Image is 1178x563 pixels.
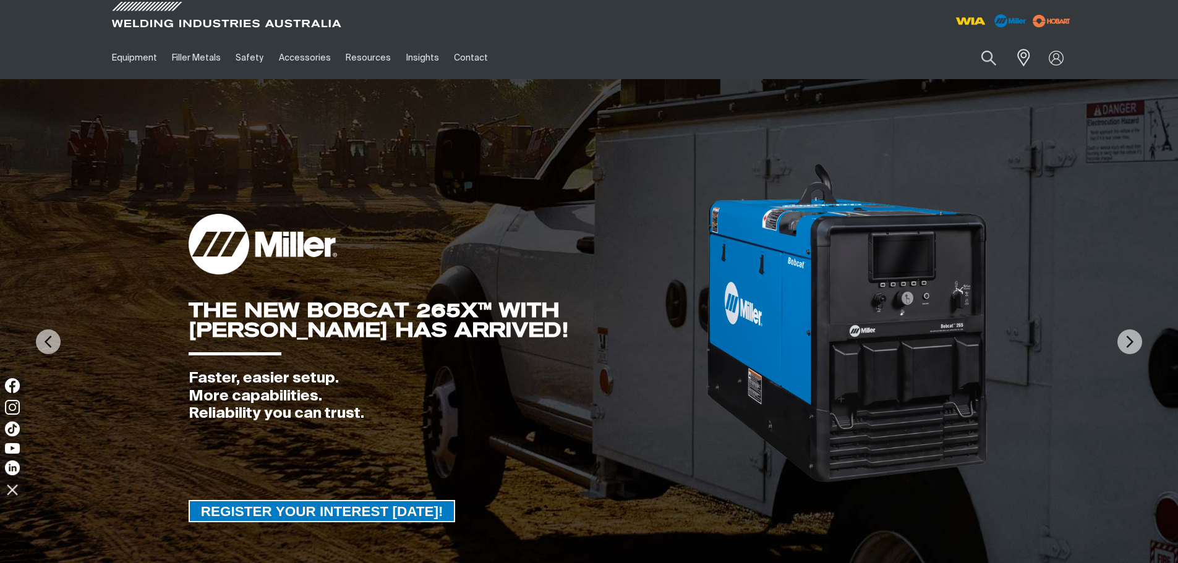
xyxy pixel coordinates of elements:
div: Faster, easier setup. More capabilities. Reliability you can trust. [189,370,705,423]
a: Contact [446,36,495,79]
img: YouTube [5,443,20,454]
a: Resources [338,36,398,79]
img: PrevArrow [36,329,61,354]
img: Facebook [5,378,20,393]
img: TikTok [5,421,20,436]
nav: Main [105,36,832,79]
img: Instagram [5,400,20,415]
img: miller [1029,12,1074,30]
input: Product name or item number... [952,43,1009,72]
div: THE NEW BOBCAT 265X™ WITH [PERSON_NAME] HAS ARRIVED! [189,300,705,340]
a: REGISTER YOUR INTEREST TODAY! [189,500,456,522]
img: NextArrow [1117,329,1142,354]
a: Insights [398,36,446,79]
span: REGISTER YOUR INTEREST [DATE]! [190,500,455,522]
button: Search products [968,43,1010,72]
a: Filler Metals [164,36,228,79]
a: Accessories [271,36,338,79]
a: Safety [228,36,271,79]
a: Equipment [105,36,164,79]
img: hide socials [2,479,23,500]
img: LinkedIn [5,460,20,475]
